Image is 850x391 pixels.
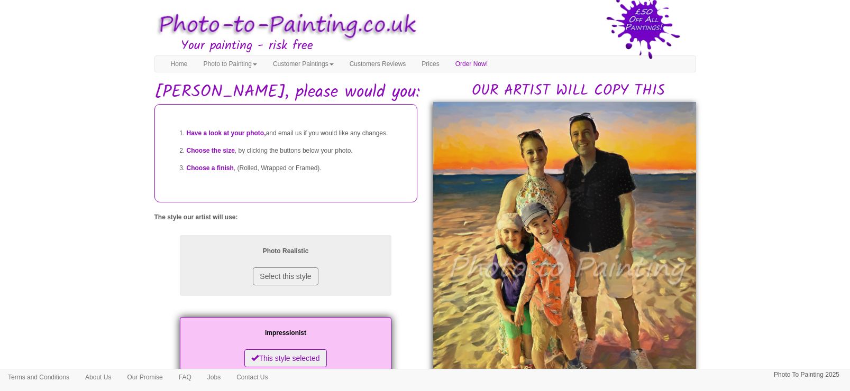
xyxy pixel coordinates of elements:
[187,147,235,154] span: Choose the size
[171,369,199,385] a: FAQ
[181,39,696,53] h3: Your painting - risk free
[154,83,696,101] h1: [PERSON_NAME], please would you:
[187,160,406,177] li: , (Rolled, Wrapped or Framed).
[342,56,414,72] a: Customers Reviews
[187,129,266,137] span: Have a look at your photo,
[187,164,234,172] span: Choose a finish
[244,349,326,367] button: This style selected
[187,125,406,142] li: and email us if you would like any changes.
[77,369,119,385] a: About Us
[196,56,265,72] a: Photo to Painting
[199,369,229,385] a: Jobs
[253,267,318,285] button: Select this style
[447,56,496,72] a: Order Now!
[441,83,696,99] h2: OUR ARTIST WILL COPY THIS
[414,56,447,72] a: Prices
[154,213,238,222] label: The style our artist will use:
[149,5,420,46] img: Photo to Painting
[265,56,342,72] a: Customer Paintings
[774,369,839,380] p: Photo To Painting 2025
[229,369,276,385] a: Contact Us
[190,328,381,339] p: Impressionist
[187,142,406,160] li: , by clicking the buttons below your photo.
[163,56,196,72] a: Home
[119,369,170,385] a: Our Promise
[190,246,381,257] p: Photo Realistic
